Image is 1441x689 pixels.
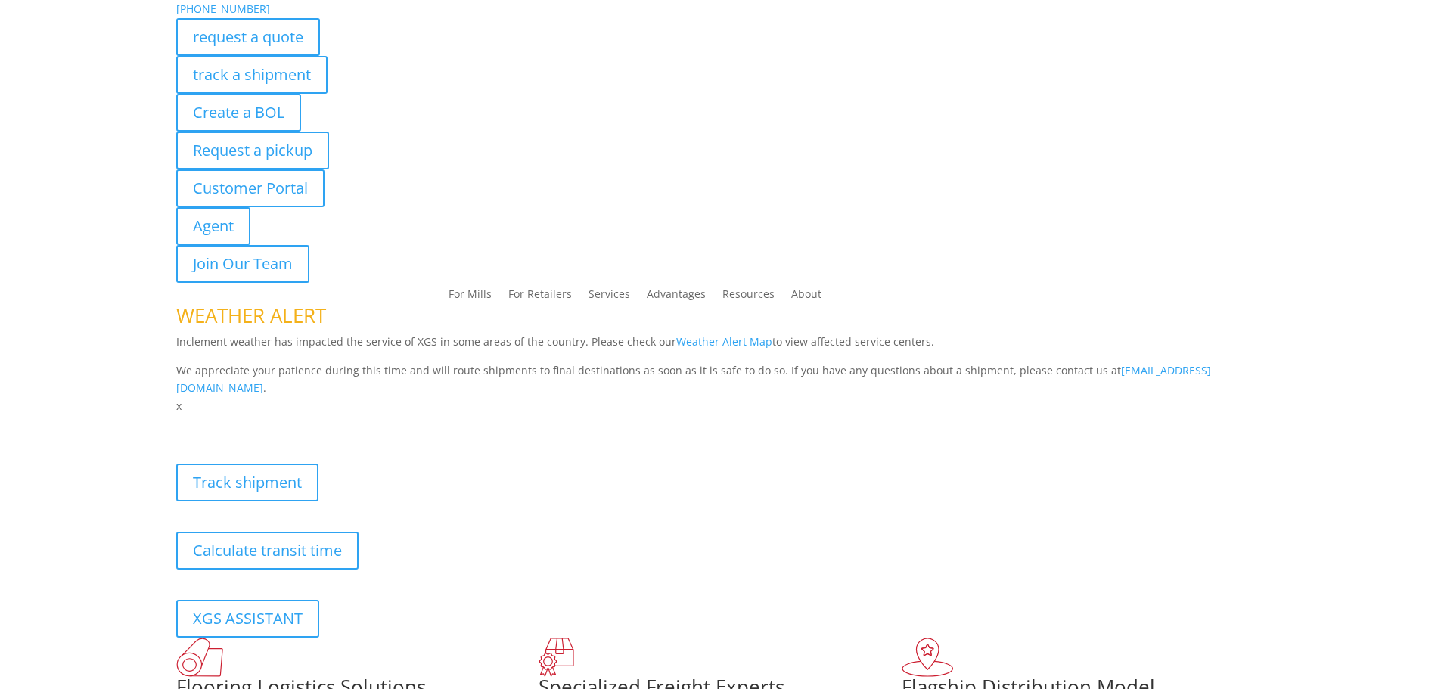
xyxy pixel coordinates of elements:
a: XGS ASSISTANT [176,600,319,638]
a: Resources [722,289,775,306]
b: Visibility, transparency, and control for your entire supply chain. [176,417,514,432]
a: Join Our Team [176,245,309,283]
a: Agent [176,207,250,245]
img: xgs-icon-focused-on-flooring-red [539,638,574,677]
p: We appreciate your patience during this time and will route shipments to final destinations as so... [176,362,1266,398]
a: Customer Portal [176,169,325,207]
p: Inclement weather has impacted the service of XGS in some areas of the country. Please check our ... [176,333,1266,362]
a: request a quote [176,18,320,56]
a: For Mills [449,289,492,306]
a: [PHONE_NUMBER] [176,2,270,16]
a: For Retailers [508,289,572,306]
a: Services [589,289,630,306]
p: x [176,397,1266,415]
a: Calculate transit time [176,532,359,570]
a: About [791,289,821,306]
a: Advantages [647,289,706,306]
a: track a shipment [176,56,328,94]
a: Track shipment [176,464,318,501]
img: xgs-icon-total-supply-chain-intelligence-red [176,638,223,677]
a: Weather Alert Map [676,334,772,349]
span: WEATHER ALERT [176,302,326,329]
img: xgs-icon-flagship-distribution-model-red [902,638,954,677]
a: Create a BOL [176,94,301,132]
a: Request a pickup [176,132,329,169]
